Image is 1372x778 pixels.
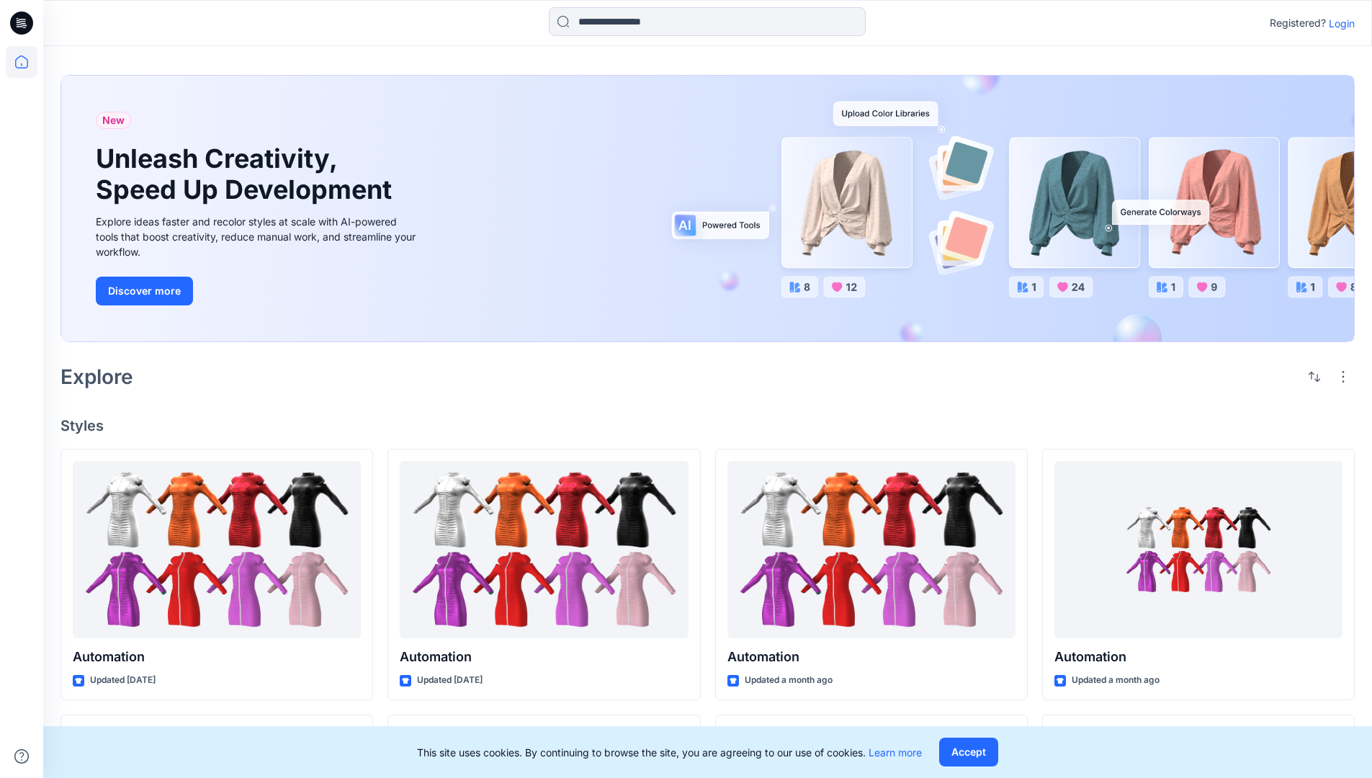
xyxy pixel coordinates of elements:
p: Updated a month ago [745,673,833,688]
button: Accept [939,738,998,766]
p: Automation [1054,647,1342,667]
a: Learn more [869,746,922,759]
a: Automation [1054,461,1342,639]
p: Automation [400,647,688,667]
p: Automation [727,647,1015,667]
p: Updated a month ago [1072,673,1160,688]
p: Registered? [1270,14,1326,32]
a: Automation [727,461,1015,639]
span: New [102,112,125,129]
h2: Explore [60,365,133,388]
p: Login [1329,16,1355,31]
a: Discover more [96,277,420,305]
p: This site uses cookies. By continuing to browse the site, you are agreeing to our use of cookies. [417,745,922,760]
p: Updated [DATE] [90,673,156,688]
a: Automation [400,461,688,639]
h1: Unleash Creativity, Speed Up Development [96,143,398,205]
h4: Styles [60,417,1355,434]
a: Automation [73,461,361,639]
div: Explore ideas faster and recolor styles at scale with AI-powered tools that boost creativity, red... [96,214,420,259]
button: Discover more [96,277,193,305]
p: Updated [DATE] [417,673,483,688]
p: Automation [73,647,361,667]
